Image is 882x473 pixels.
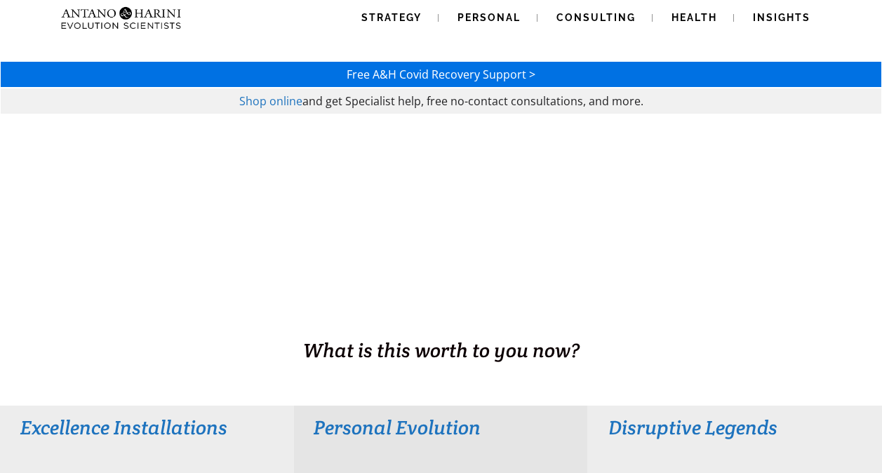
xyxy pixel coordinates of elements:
span: Consulting [556,12,636,23]
h1: BUSINESS. HEALTH. Family. Legacy [1,307,881,336]
span: Personal [457,12,521,23]
h3: Personal Evolution [314,415,567,440]
h3: Disruptive Legends [608,415,862,440]
span: and get Specialist help, free no-contact consultations, and more. [302,93,643,109]
a: Shop online [239,93,302,109]
span: What is this worth to you now? [303,338,580,363]
span: Strategy [361,12,422,23]
h3: Excellence Installations [20,415,274,440]
a: Free A&H Covid Recovery Support > [347,67,535,82]
span: Insights [753,12,810,23]
span: Health [671,12,717,23]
